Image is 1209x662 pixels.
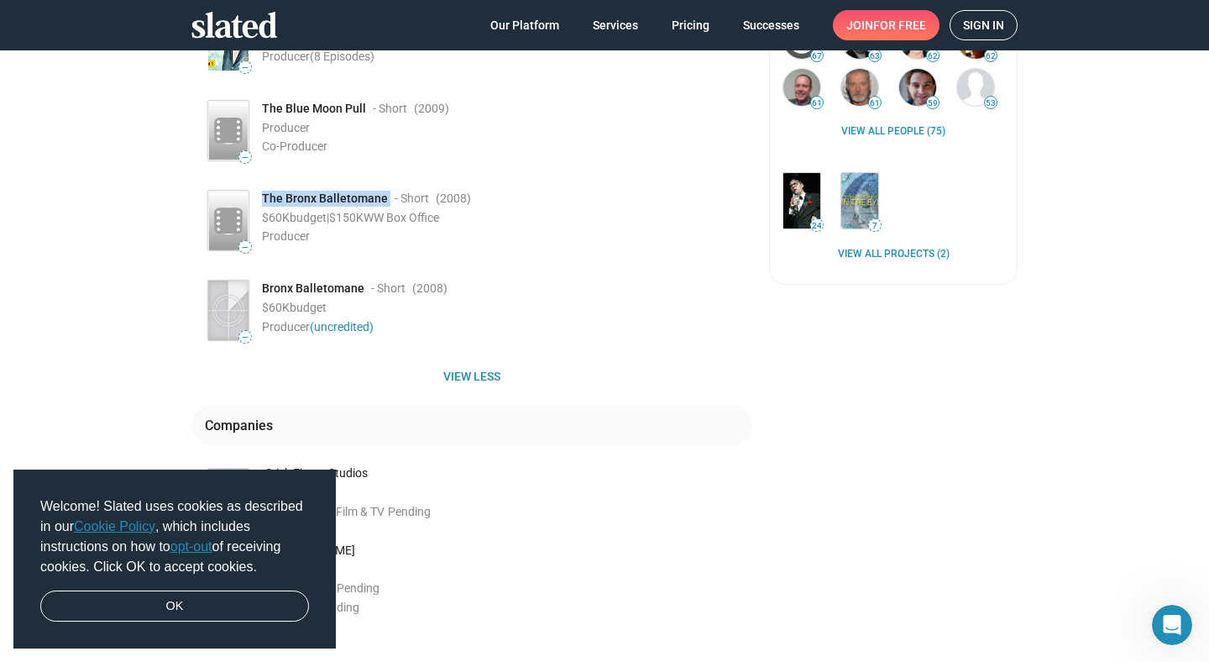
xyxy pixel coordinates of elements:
span: Pending [317,601,359,614]
span: — [239,333,251,342]
span: Producer [262,320,374,334]
a: Our Platform [477,10,573,40]
span: The Blue Moon Pull [262,101,366,117]
span: 61 [811,98,823,108]
span: budget [290,301,327,314]
span: WW Box Office [364,211,439,224]
span: 53 [985,98,997,108]
span: Pending [337,581,379,595]
img: Gregoire Gensollen [899,69,936,106]
a: In the Eye of the Spiral [838,170,882,231]
span: Sign in [963,11,1004,39]
span: | [327,211,329,224]
span: Our Platform [490,10,559,40]
div: Companies [205,417,280,434]
span: (2008 ) [436,191,471,207]
span: for free [873,10,926,40]
a: View all Projects (2) [838,248,950,261]
iframe: Intercom live chat [1152,605,1192,645]
a: Services [579,10,652,40]
span: — [239,243,251,252]
span: $60K [262,301,290,314]
a: Joinfor free [833,10,939,40]
img: Michael Roban [957,69,994,106]
img: Entertainment [783,173,820,228]
div: cookieconsent [13,470,336,649]
span: Co-Producer [262,139,327,153]
img: Poster: The Blue Moon Pull [208,101,249,160]
a: Pricing [658,10,723,40]
span: 59 [927,98,939,108]
img: In the Eye of the Spiral [841,173,878,228]
span: $60K [262,211,290,224]
span: Pending [388,505,431,518]
span: 24 [811,221,823,231]
a: Cookie Policy [74,519,155,533]
span: $150K [329,211,364,224]
span: 62 [985,51,997,61]
span: Producer [262,229,310,243]
span: 7 [869,221,881,231]
span: - Short [395,191,429,207]
span: (2008 ) [412,281,447,297]
span: Producer [262,50,374,63]
span: Join [846,10,926,40]
a: dismiss cookie message [40,591,309,623]
span: - Short [373,101,407,117]
span: Pricing [672,10,709,40]
img: Stephen Lang [841,69,878,106]
span: Services [593,10,638,40]
a: Entertainment [780,170,824,231]
button: View less [191,361,752,391]
span: (2009 ) [414,101,449,117]
img: Michael Hansen [783,69,820,106]
a: View all People (75) [841,125,945,139]
a: opt-out [170,539,212,554]
span: 63 [869,51,881,61]
span: Welcome! Slated uses cookies as described in our , which includes instructions on how to of recei... [40,496,309,577]
span: View less [205,361,739,391]
span: 67 [811,51,823,61]
span: 62 [927,51,939,61]
div: Stick Figure Studios [265,465,752,481]
a: Successes [730,10,813,40]
span: 61 [869,98,881,108]
span: — [239,153,251,162]
a: (uncredited) [310,320,374,334]
img: Poster: Bronx Balletomane [208,281,249,340]
span: Producer [262,121,310,134]
span: Bronx Balletomane [262,281,364,297]
div: [DOMAIN_NAME] [265,543,752,559]
span: (8 Episodes) [310,50,374,63]
span: — [239,63,251,72]
span: Successes [743,10,799,40]
img: Poster: The Bronx Balletomane [208,191,249,250]
span: - Short [371,281,406,297]
span: The Bronx Balletomane [262,191,388,207]
span: budget [290,211,327,224]
a: Sign in [950,10,1018,40]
